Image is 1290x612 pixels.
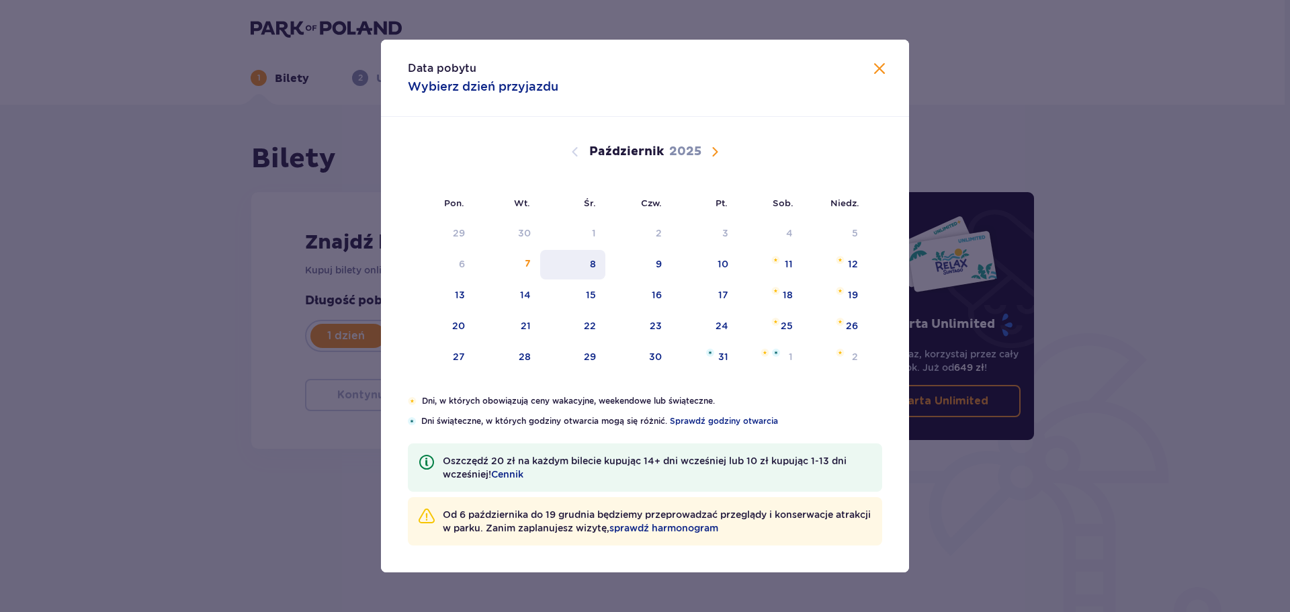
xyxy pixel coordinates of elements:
td: poniedziałek, 20 października 2025 [408,312,474,341]
img: Niebieska gwiazdka [772,349,780,357]
td: poniedziałek, 27 października 2025 [408,343,474,372]
small: Pt. [716,198,728,208]
div: 23 [650,319,662,333]
p: Październik [589,144,664,160]
img: Pomarańczowa gwiazdka [771,318,780,326]
td: czwartek, 30 października 2025 [605,343,672,372]
span: Cennik [491,468,523,481]
p: 2025 [669,144,701,160]
img: Pomarańczowa gwiazdka [836,349,845,357]
td: wtorek, 7 października 2025 [474,250,541,279]
td: Data niedostępna. poniedziałek, 29 września 2025 [408,219,474,249]
div: 31 [718,350,728,363]
td: poniedziałek, 13 października 2025 [408,281,474,310]
div: 30 [649,350,662,363]
div: 6 [459,257,465,271]
td: wtorek, 28 października 2025 [474,343,541,372]
img: Niebieska gwiazdka [706,349,714,357]
td: wtorek, 21 października 2025 [474,312,541,341]
img: Pomarańczowa gwiazdka [408,397,417,405]
div: 3 [722,226,728,240]
td: wtorek, 14 października 2025 [474,281,541,310]
div: 12 [848,257,858,271]
p: Od 6 października do 19 grudnia będziemy przeprowadzać przeglądy i konserwacje atrakcji w parku. ... [443,508,871,535]
div: 7 [525,257,531,271]
img: Niebieska gwiazdka [408,417,416,425]
div: 1 [592,226,596,240]
small: Wt. [514,198,530,208]
div: 4 [786,226,793,240]
div: 16 [652,288,662,302]
td: Data niedostępna. wtorek, 30 września 2025 [474,219,541,249]
div: 14 [520,288,531,302]
a: sprawdź harmonogram [609,521,718,535]
td: czwartek, 16 października 2025 [605,281,672,310]
div: 26 [846,319,858,333]
img: Pomarańczowa gwiazdka [761,349,769,357]
small: Sob. [773,198,793,208]
td: środa, 29 października 2025 [540,343,605,372]
button: Następny miesiąc [707,144,723,160]
div: 24 [716,319,728,333]
div: 2 [656,226,662,240]
div: 20 [452,319,465,333]
img: Pomarańczowa gwiazdka [771,287,780,295]
div: 29 [453,226,465,240]
p: Dni, w których obowiązują ceny wakacyjne, weekendowe lub świąteczne. [422,395,882,407]
div: 2 [852,350,858,363]
td: czwartek, 9 października 2025 [605,250,672,279]
div: 1 [789,350,793,363]
img: Pomarańczowa gwiazdka [771,256,780,264]
td: piątek, 17 października 2025 [671,281,738,310]
p: Data pobytu [408,61,476,76]
div: 5 [852,226,858,240]
img: Pomarańczowa gwiazdka [836,318,845,326]
td: sobota, 25 października 2025 [738,312,803,341]
div: 15 [586,288,596,302]
div: 8 [590,257,596,271]
td: czwartek, 23 października 2025 [605,312,672,341]
div: 13 [455,288,465,302]
div: 30 [518,226,531,240]
td: niedziela, 26 października 2025 [802,312,867,341]
td: piątek, 24 października 2025 [671,312,738,341]
td: Data niedostępna. niedziela, 5 października 2025 [802,219,867,249]
div: 17 [718,288,728,302]
button: Zamknij [871,61,888,78]
td: piątek, 10 października 2025 [671,250,738,279]
td: niedziela, 12 października 2025 [802,250,867,279]
td: piątek, 31 października 2025 [671,343,738,372]
div: 19 [848,288,858,302]
td: sobota, 1 listopada 2025 [738,343,803,372]
td: sobota, 18 października 2025 [738,281,803,310]
div: 28 [519,350,531,363]
p: Wybierz dzień przyjazdu [408,79,558,95]
td: Data niedostępna. środa, 1 października 2025 [540,219,605,249]
div: 27 [453,350,465,363]
div: 11 [785,257,793,271]
td: środa, 8 października 2025 [540,250,605,279]
small: Śr. [584,198,596,208]
td: Data niedostępna. czwartek, 2 października 2025 [605,219,672,249]
div: 21 [521,319,531,333]
small: Czw. [641,198,662,208]
div: 10 [718,257,728,271]
td: Data niedostępna. poniedziałek, 6 października 2025 [408,250,474,279]
p: Dni świąteczne, w których godziny otwarcia mogą się różnić. [421,415,882,427]
div: 29 [584,350,596,363]
td: sobota, 11 października 2025 [738,250,803,279]
button: Poprzedni miesiąc [567,144,583,160]
div: 22 [584,319,596,333]
div: 25 [781,319,793,333]
div: 18 [783,288,793,302]
small: Niedz. [830,198,859,208]
td: Data niedostępna. sobota, 4 października 2025 [738,219,803,249]
td: niedziela, 2 listopada 2025 [802,343,867,372]
td: Data niedostępna. piątek, 3 października 2025 [671,219,738,249]
td: niedziela, 19 października 2025 [802,281,867,310]
small: Pon. [444,198,464,208]
a: Sprawdź godziny otwarcia [670,415,778,427]
td: środa, 22 października 2025 [540,312,605,341]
